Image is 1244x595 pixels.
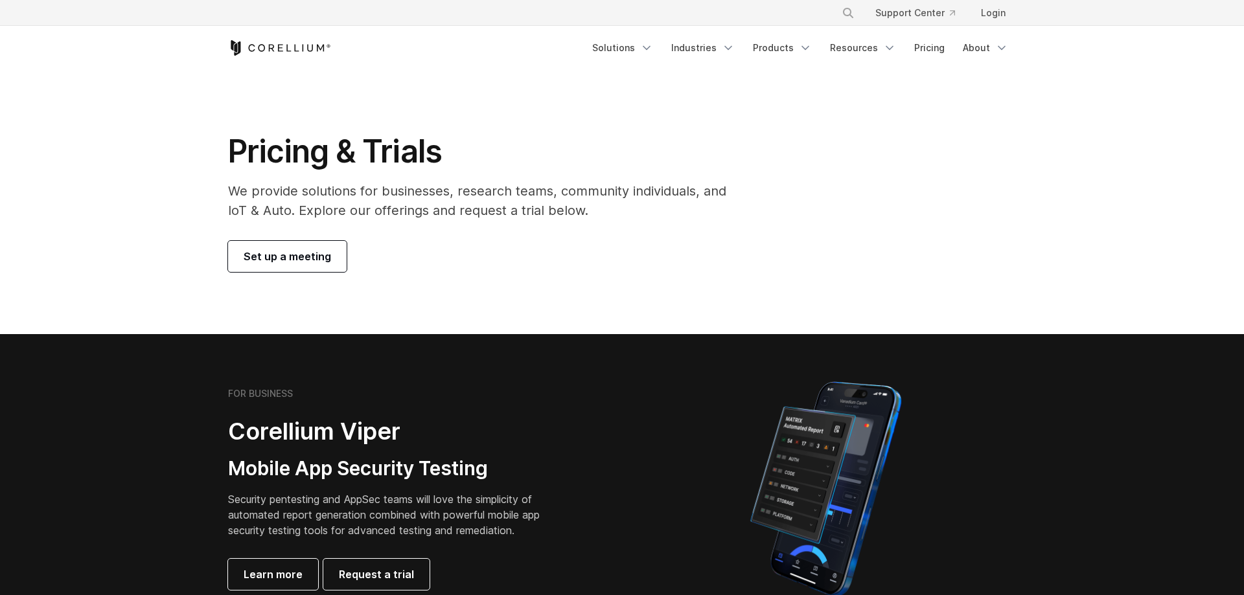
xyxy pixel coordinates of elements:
h3: Mobile App Security Testing [228,456,560,481]
div: Navigation Menu [584,36,1016,60]
a: Learn more [228,559,318,590]
h2: Corellium Viper [228,417,560,446]
a: Corellium Home [228,40,331,56]
a: Login [971,1,1016,25]
a: Support Center [865,1,965,25]
a: Solutions [584,36,661,60]
button: Search [836,1,860,25]
a: About [955,36,1016,60]
p: We provide solutions for businesses, research teams, community individuals, and IoT & Auto. Explo... [228,181,744,220]
a: Products [745,36,820,60]
span: Request a trial [339,567,414,582]
a: Industries [663,36,743,60]
h6: FOR BUSINESS [228,388,293,399]
a: Request a trial [323,559,430,590]
span: Learn more [244,567,303,582]
span: Set up a meeting [244,249,331,264]
p: Security pentesting and AppSec teams will love the simplicity of automated report generation comb... [228,491,560,538]
a: Set up a meeting [228,241,347,272]
h1: Pricing & Trials [228,132,744,171]
a: Resources [822,36,904,60]
div: Navigation Menu [826,1,1016,25]
a: Pricing [906,36,952,60]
